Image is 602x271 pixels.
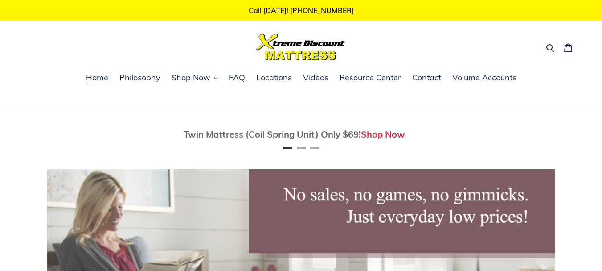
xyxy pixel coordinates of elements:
[361,129,405,140] a: Shop Now
[448,71,521,85] a: Volume Accounts
[119,72,160,83] span: Philosophy
[225,71,250,85] a: FAQ
[252,71,296,85] a: Locations
[452,72,516,83] span: Volume Accounts
[256,34,345,60] img: Xtreme Discount Mattress
[172,72,210,83] span: Shop Now
[115,71,165,85] a: Philosophy
[408,71,446,85] a: Contact
[297,147,306,149] button: Page 2
[340,72,401,83] span: Resource Center
[335,71,405,85] a: Resource Center
[299,71,333,85] a: Videos
[167,71,222,85] button: Shop Now
[283,147,292,149] button: Page 1
[256,72,292,83] span: Locations
[303,72,328,83] span: Videos
[184,129,361,140] span: Twin Mattress (Coil Spring Unit) Only $69!
[82,71,113,85] a: Home
[412,72,441,83] span: Contact
[229,72,245,83] span: FAQ
[86,72,108,83] span: Home
[310,147,319,149] button: Page 3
